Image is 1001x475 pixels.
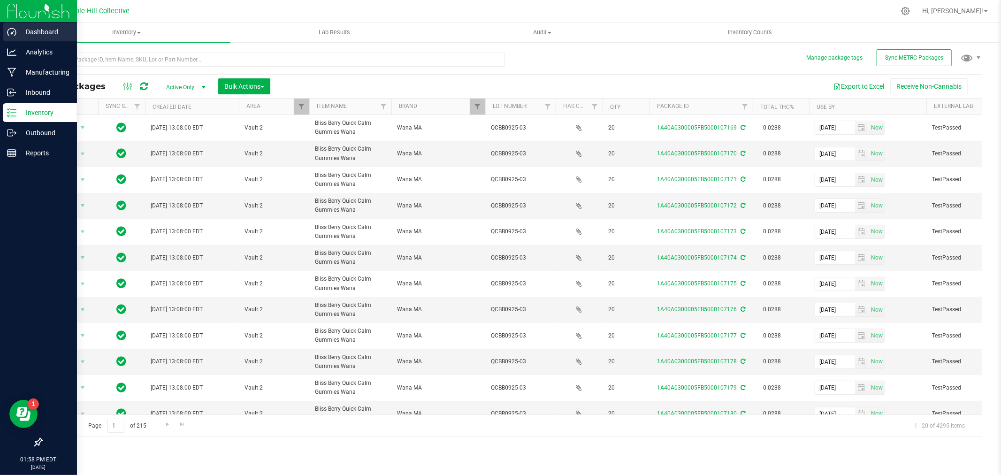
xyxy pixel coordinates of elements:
[760,104,794,110] a: Total THC%
[315,171,386,189] span: Bliss Berry Quick Calm Gummies Wana
[151,331,203,340] span: [DATE] 13:08:00 EDT
[151,123,203,132] span: [DATE] 13:08:00 EDT
[16,26,73,38] p: Dashboard
[657,103,689,109] a: Package ID
[758,147,786,161] span: 0.0288
[758,277,786,291] span: 0.0288
[315,249,386,267] span: Bliss Berry Quick Calm Gummies Wana
[7,108,16,117] inline-svg: Inventory
[869,121,885,135] span: Set Current date
[77,199,89,212] span: select
[16,127,73,138] p: Outbound
[224,83,264,90] span: Bulk Actions
[245,175,304,184] span: Vault 2
[758,199,786,213] span: 0.0288
[77,121,89,134] span: select
[758,381,786,395] span: 0.0288
[117,121,127,134] span: In Sync
[869,251,884,264] span: select
[317,103,347,109] a: Item Name
[869,147,885,161] span: Set Current date
[491,175,550,184] span: QCBB0925-03
[245,149,304,158] span: Vault 2
[716,28,785,37] span: Inventory Counts
[610,104,620,110] a: Qty
[608,383,644,392] span: 20
[608,279,644,288] span: 20
[491,331,550,340] span: QCBB0925-03
[315,197,386,215] span: Bliss Berry Quick Calm Gummies Wana
[758,407,786,421] span: 0.0288
[49,81,115,92] span: All Packages
[491,409,550,418] span: QCBB0925-03
[739,410,745,417] span: Sync from Compliance System
[855,147,869,161] span: select
[245,305,304,314] span: Vault 2
[869,225,885,238] span: Set Current date
[855,303,869,316] span: select
[657,280,737,287] a: 1A40A0300005FB5000107175
[491,201,550,210] span: QCBB0925-03
[885,54,943,61] span: Sync METRC Packages
[315,119,386,137] span: Bliss Berry Quick Calm Gummies Wana
[151,357,203,366] span: [DATE] 13:08:00 EDT
[890,78,968,94] button: Receive Non-Cannabis
[151,305,203,314] span: [DATE] 13:08:00 EDT
[608,331,644,340] span: 20
[77,251,89,264] span: select
[758,303,786,316] span: 0.0288
[117,329,127,342] span: In Sync
[315,223,386,241] span: Bliss Berry Quick Calm Gummies Wana
[657,228,737,235] a: 1A40A0300005FB5000107173
[646,23,854,42] a: Inventory Counts
[176,419,189,431] a: Go to the last page
[7,27,16,37] inline-svg: Dashboard
[117,407,127,420] span: In Sync
[4,464,73,471] p: [DATE]
[869,407,885,421] span: Set Current date
[439,28,646,37] span: Audit
[23,23,230,42] a: Inventory
[7,148,16,158] inline-svg: Reports
[739,124,745,131] span: Sync from Compliance System
[397,383,480,392] span: Wana MA
[397,409,480,418] span: Wana MA
[7,128,16,138] inline-svg: Outbound
[117,355,127,368] span: In Sync
[315,353,386,371] span: Bliss Berry Quick Calm Gummies Wana
[869,329,884,342] span: select
[77,355,89,368] span: select
[16,46,73,58] p: Analytics
[739,202,745,209] span: Sync from Compliance System
[77,407,89,421] span: select
[246,103,260,109] a: Area
[117,303,127,316] span: In Sync
[397,279,480,288] span: Wana MA
[77,225,89,238] span: select
[758,173,786,186] span: 0.0288
[245,253,304,262] span: Vault 2
[869,355,884,368] span: select
[16,107,73,118] p: Inventory
[315,301,386,319] span: Bliss Berry Quick Calm Gummies Wana
[817,104,835,110] a: Use By
[608,123,644,132] span: 20
[608,357,644,366] span: 20
[657,202,737,209] a: 1A40A0300005FB5000107172
[855,225,869,238] span: select
[657,254,737,261] a: 1A40A0300005FB5000107174
[117,147,127,160] span: In Sync
[470,99,485,115] a: Filter
[306,28,363,37] span: Lab Results
[827,78,890,94] button: Export to Excel
[737,99,753,115] a: Filter
[869,407,884,421] span: select
[922,7,983,15] span: Hi, [PERSON_NAME]!
[151,409,203,418] span: [DATE] 13:08:00 EDT
[245,383,304,392] span: Vault 2
[245,123,304,132] span: Vault 2
[245,409,304,418] span: Vault 2
[491,357,550,366] span: QCBB0925-03
[399,103,417,109] a: Brand
[869,329,885,343] span: Set Current date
